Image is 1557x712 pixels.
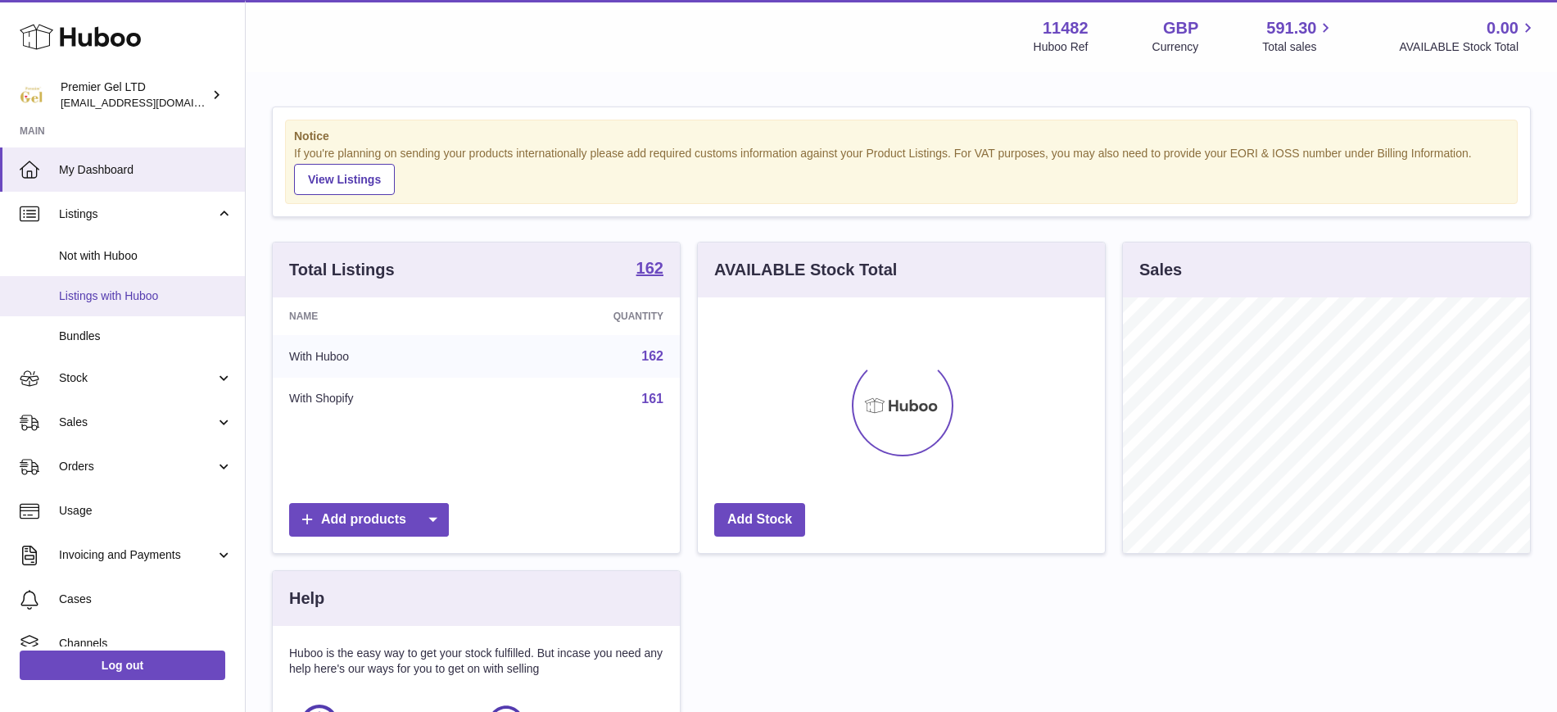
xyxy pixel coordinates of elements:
[61,96,241,109] span: [EMAIL_ADDRESS][DOMAIN_NAME]
[714,503,805,537] a: Add Stock
[289,646,663,677] p: Huboo is the easy way to get your stock fulfilled. But incase you need any help here's our ways f...
[636,260,663,279] a: 162
[1139,259,1182,281] h3: Sales
[1487,17,1519,39] span: 0.00
[1163,17,1198,39] strong: GBP
[1399,39,1537,55] span: AVAILABLE Stock Total
[1034,39,1089,55] div: Huboo Ref
[294,164,395,195] a: View Listings
[59,248,233,264] span: Not with Huboo
[492,297,680,335] th: Quantity
[59,459,215,474] span: Orders
[20,83,44,107] img: internalAdmin-11482@internal.huboo.com
[289,259,395,281] h3: Total Listings
[61,79,208,111] div: Premier Gel LTD
[20,651,225,680] a: Log out
[59,415,215,430] span: Sales
[59,288,233,304] span: Listings with Huboo
[59,592,233,607] span: Cases
[1266,17,1316,39] span: 591.30
[273,297,492,335] th: Name
[641,349,663,363] a: 162
[289,503,449,537] a: Add products
[641,392,663,406] a: 161
[294,129,1509,144] strong: Notice
[1399,17,1537,55] a: 0.00 AVAILABLE Stock Total
[273,378,492,420] td: With Shopify
[59,329,233,344] span: Bundles
[59,636,233,651] span: Channels
[294,146,1509,195] div: If you're planning on sending your products internationally please add required customs informati...
[1152,39,1199,55] div: Currency
[59,162,233,178] span: My Dashboard
[636,260,663,276] strong: 162
[59,503,233,519] span: Usage
[1262,17,1335,55] a: 591.30 Total sales
[59,370,215,386] span: Stock
[59,206,215,222] span: Listings
[59,547,215,563] span: Invoicing and Payments
[1262,39,1335,55] span: Total sales
[289,587,324,610] h3: Help
[273,335,492,378] td: With Huboo
[1043,17,1089,39] strong: 11482
[714,259,897,281] h3: AVAILABLE Stock Total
